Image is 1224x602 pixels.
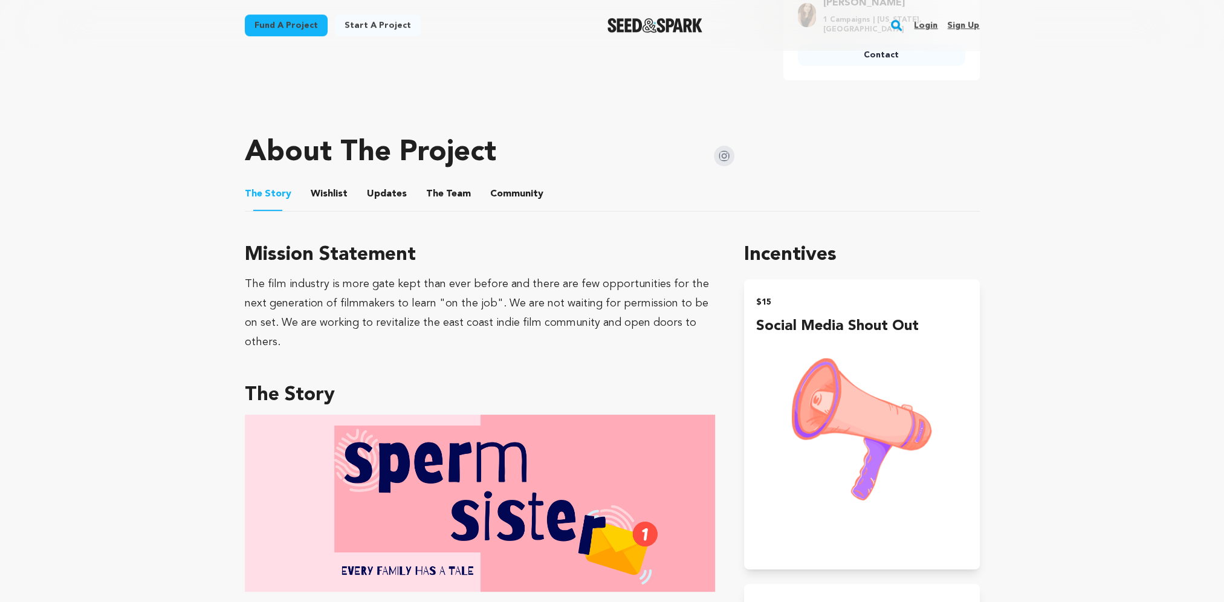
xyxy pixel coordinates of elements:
a: Seed&Spark Homepage [607,18,702,33]
a: Sign up [947,16,979,35]
a: Start a project [335,15,421,36]
img: incentive [756,337,967,529]
a: Fund a project [245,15,328,36]
a: Contact [798,44,965,66]
span: The [245,187,262,201]
div: The film industry is more gate kept than ever before and there are few opportunities for the next... [245,274,716,352]
span: Wishlist [311,187,348,201]
h2: $15 [756,294,967,311]
h3: The Story [245,381,716,410]
span: Community [490,187,543,201]
img: 1751631066-Screenshot%202025-07-04%20at%208.10.19%E2%80%AFAM.png [245,415,716,592]
span: Story [245,187,291,201]
button: $15 Social Media Shout Out incentive [744,279,979,570]
img: Seed&Spark Instagram Icon [714,146,734,166]
span: Team [426,187,471,201]
h1: Incentives [744,241,979,270]
h1: About The Project [245,138,496,167]
span: Updates [367,187,407,201]
h3: Mission Statement [245,241,716,270]
img: Seed&Spark Logo Dark Mode [607,18,702,33]
a: Login [914,16,937,35]
span: The [426,187,444,201]
h4: Social Media Shout Out [756,316,967,337]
